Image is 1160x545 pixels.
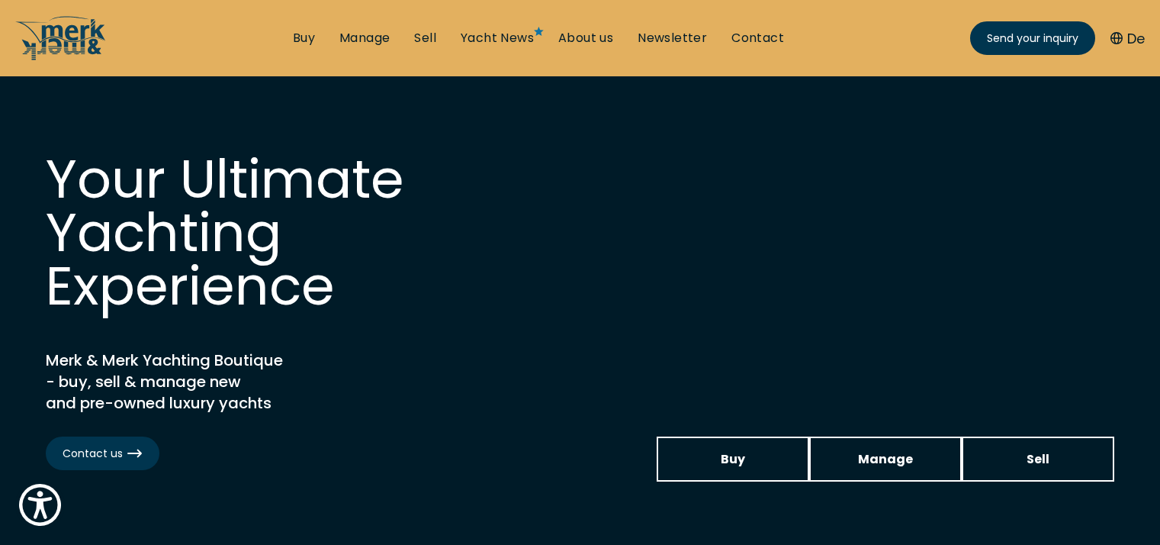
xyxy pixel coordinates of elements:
span: Contact us [63,446,143,462]
a: Sell [962,437,1114,482]
a: Contact us [46,437,159,470]
button: Show Accessibility Preferences [15,480,65,530]
a: Yacht News [461,30,534,47]
h2: Merk & Merk Yachting Boutique - buy, sell & manage new and pre-owned luxury yachts [46,350,427,414]
a: Buy [657,437,809,482]
a: Sell [414,30,436,47]
a: Manage [339,30,390,47]
button: De [1110,28,1145,49]
span: Manage [858,450,913,469]
span: Sell [1027,450,1049,469]
a: Contact [731,30,784,47]
a: Send your inquiry [970,21,1095,55]
a: Buy [293,30,315,47]
a: Newsletter [638,30,707,47]
h1: Your Ultimate Yachting Experience [46,153,503,313]
span: Send your inquiry [987,31,1078,47]
span: Buy [721,450,745,469]
a: About us [558,30,613,47]
a: Manage [809,437,962,482]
